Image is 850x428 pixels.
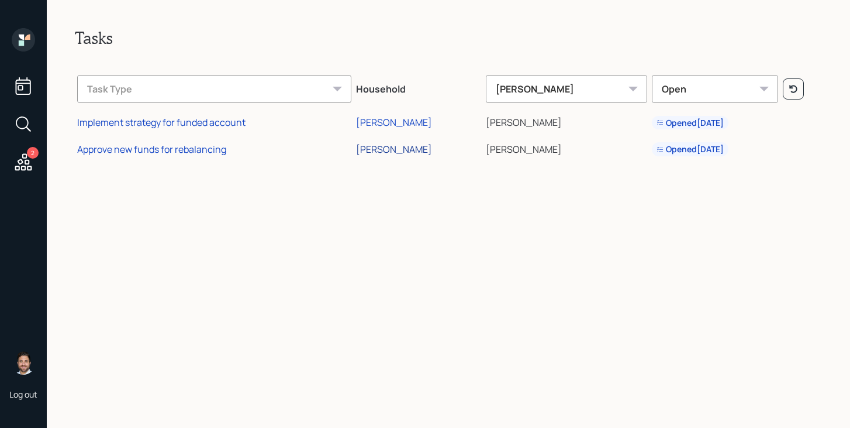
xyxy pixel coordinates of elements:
div: Opened [DATE] [656,143,724,155]
td: [PERSON_NAME] [483,134,649,161]
div: [PERSON_NAME] [486,75,647,103]
td: [PERSON_NAME] [483,108,649,135]
div: Open [652,75,778,103]
th: Household [354,67,483,108]
div: Approve new funds for rebalancing [77,143,226,156]
div: Task Type [77,75,351,103]
div: Implement strategy for funded account [77,116,246,129]
div: [PERSON_NAME] [356,143,432,156]
div: 2 [27,147,39,159]
h2: Tasks [75,28,822,48]
div: Opened [DATE] [656,117,724,129]
div: [PERSON_NAME] [356,116,432,129]
div: Log out [9,389,37,400]
img: michael-russo-headshot.png [12,351,35,375]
